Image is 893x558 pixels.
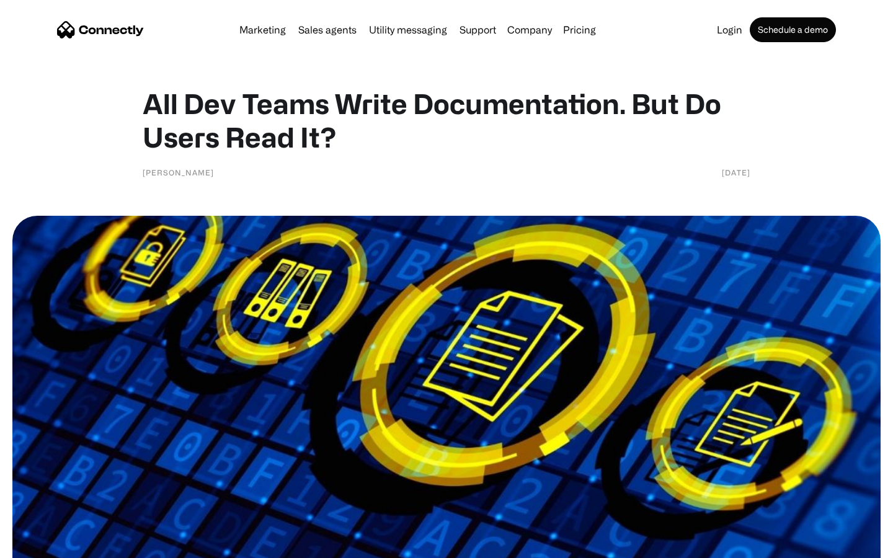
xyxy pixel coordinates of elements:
[143,166,214,179] div: [PERSON_NAME]
[750,17,836,42] a: Schedule a demo
[507,21,552,38] div: Company
[722,166,750,179] div: [DATE]
[455,25,501,35] a: Support
[25,536,74,554] ul: Language list
[364,25,452,35] a: Utility messaging
[558,25,601,35] a: Pricing
[293,25,362,35] a: Sales agents
[712,25,747,35] a: Login
[12,536,74,554] aside: Language selected: English
[234,25,291,35] a: Marketing
[143,87,750,154] h1: All Dev Teams Write Documentation. But Do Users Read It?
